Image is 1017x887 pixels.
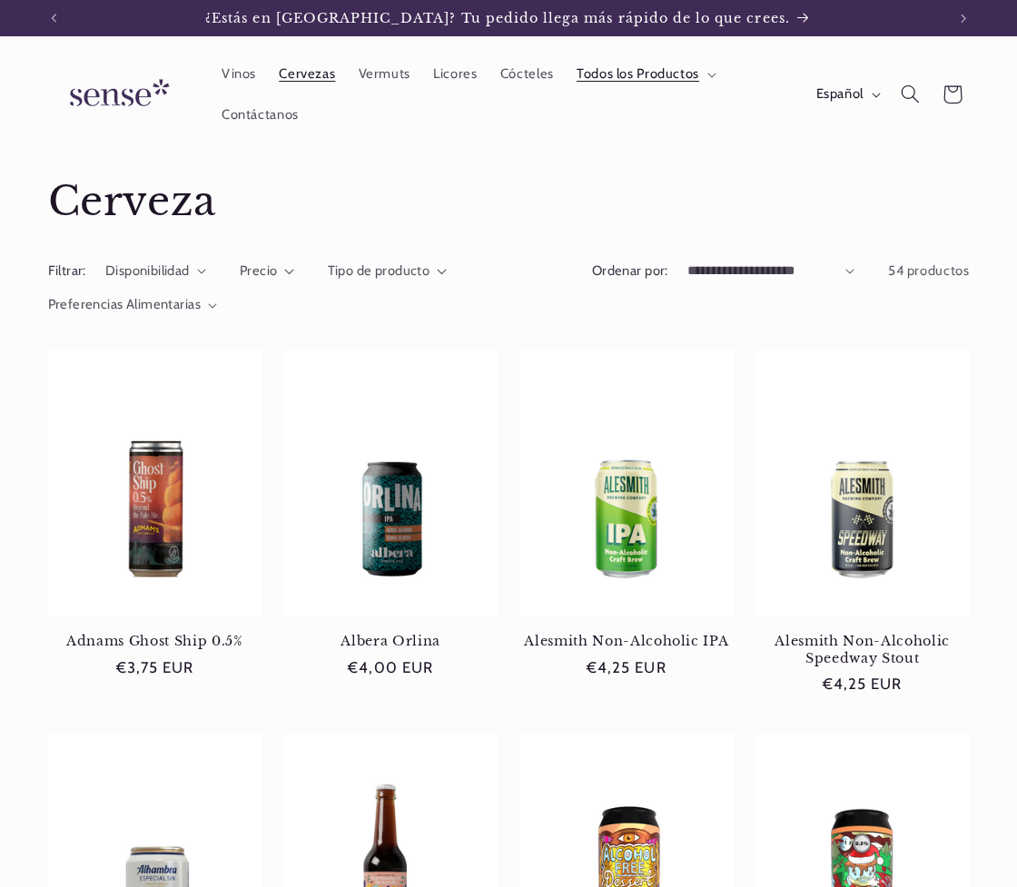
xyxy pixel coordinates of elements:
[48,295,218,315] summary: Preferencias Alimentarias (0 seleccionado)
[205,10,790,26] span: ¿Estás en [GEOGRAPHIC_DATA]? Tu pedido llega más rápido de lo que crees.
[48,261,86,281] h2: Filtrar:
[359,65,410,83] span: Vermuts
[347,54,422,94] a: Vermuts
[222,106,299,123] span: Contáctanos
[210,94,310,134] a: Contáctanos
[805,76,889,113] button: Español
[577,65,699,83] span: Todos los Productos
[48,68,184,120] img: Sense
[210,54,267,94] a: Vinos
[328,262,430,279] span: Tipo de producto
[48,296,202,312] span: Preferencias Alimentarias
[422,54,489,94] a: Licores
[41,62,192,128] a: Sense
[889,74,931,115] summary: Búsqueda
[500,65,554,83] span: Cócteles
[268,54,347,94] a: Cervezas
[592,262,668,279] label: Ordenar por:
[888,262,970,279] span: 54 productos
[48,176,970,228] h1: Cerveza
[48,633,262,649] a: Adnams Ghost Ship 0.5%
[755,633,970,666] a: Alesmith Non-Alcoholic Speedway Stout
[328,261,447,281] summary: Tipo de producto (0 seleccionado)
[279,65,335,83] span: Cervezas
[283,633,498,649] a: Albera Orlina
[240,261,294,281] summary: Precio
[565,54,725,94] summary: Todos los Productos
[816,84,864,104] span: Español
[222,65,256,83] span: Vinos
[519,633,734,649] a: Alesmith Non-Alcoholic IPA
[489,54,565,94] a: Cócteles
[105,262,190,279] span: Disponibilidad
[433,65,477,83] span: Licores
[240,262,278,279] span: Precio
[105,261,206,281] summary: Disponibilidad (0 seleccionado)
